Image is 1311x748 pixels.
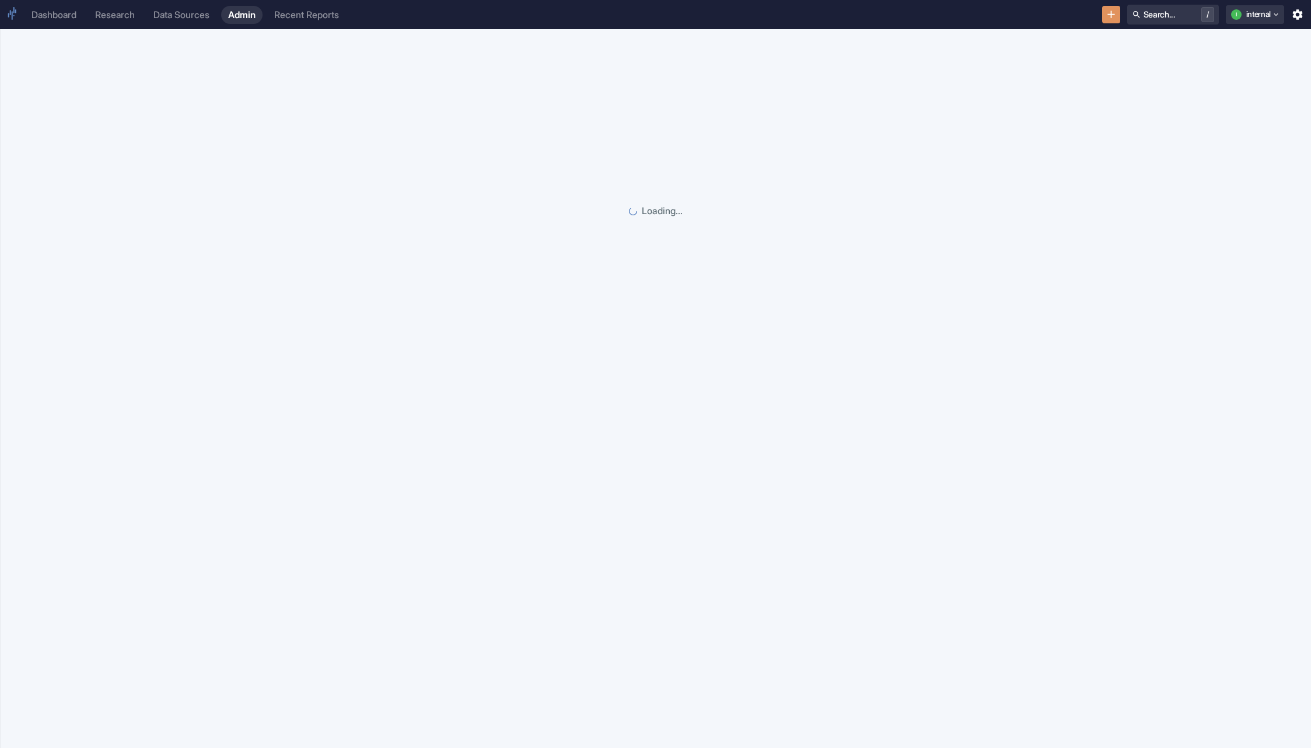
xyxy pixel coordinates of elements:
[153,9,209,20] div: Data Sources
[146,6,216,24] a: Data Sources
[221,6,263,24] a: Admin
[25,6,83,24] a: Dashboard
[267,6,346,24] a: Recent Reports
[1226,5,1285,24] button: iinternal
[32,9,76,20] div: Dashboard
[642,204,683,218] p: Loading...
[1231,9,1242,20] div: i
[228,9,256,20] div: Admin
[95,9,135,20] div: Research
[274,9,339,20] div: Recent Reports
[88,6,142,24] a: Research
[1127,5,1219,25] button: Search.../
[1102,6,1120,24] button: New Resource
